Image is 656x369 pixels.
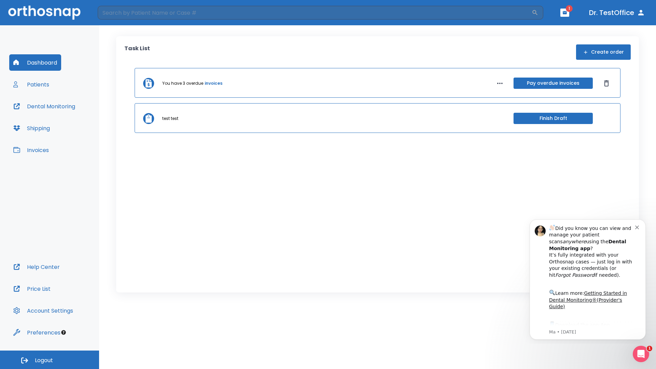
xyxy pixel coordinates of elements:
[9,259,64,275] button: Help Center
[8,5,81,19] img: Orthosnap
[9,142,53,158] button: Invoices
[9,76,53,93] button: Patients
[205,80,222,86] a: invoices
[633,346,649,362] iframe: Intercom live chat
[566,5,573,12] span: 1
[162,80,203,86] p: You have 3 overdue
[9,120,54,136] button: Shipping
[9,54,61,71] button: Dashboard
[116,11,121,16] button: Dismiss notification
[514,113,593,124] button: Finish Draft
[30,116,116,122] p: Message from Ma, sent 5w ago
[30,109,91,121] a: App Store
[519,213,656,344] iframe: Intercom notifications message
[30,107,116,142] div: Download the app: | ​ Let us know if you need help getting started!
[576,44,631,60] button: Create order
[124,44,150,60] p: Task List
[60,329,67,336] div: Tooltip anchor
[9,281,55,297] button: Price List
[586,6,648,19] button: Dr. TestOffice
[647,346,652,351] span: 1
[601,78,612,89] button: Dismiss
[9,302,77,319] button: Account Settings
[162,115,178,122] p: test test
[514,78,593,89] button: Pay overdue invoices
[35,357,53,364] span: Logout
[9,324,65,341] button: Preferences
[98,6,532,19] input: Search by Patient Name or Case #
[9,98,79,114] button: Dental Monitoring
